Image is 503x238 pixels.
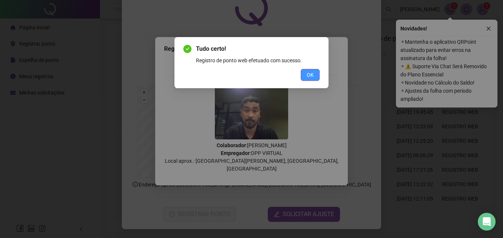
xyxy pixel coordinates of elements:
span: Tudo certo! [196,44,320,53]
span: OK [307,71,314,79]
button: OK [301,69,320,81]
div: Registro de ponto web efetuado com sucesso. [196,56,320,65]
div: Open Intercom Messenger [478,213,496,231]
span: check-circle [183,45,191,53]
